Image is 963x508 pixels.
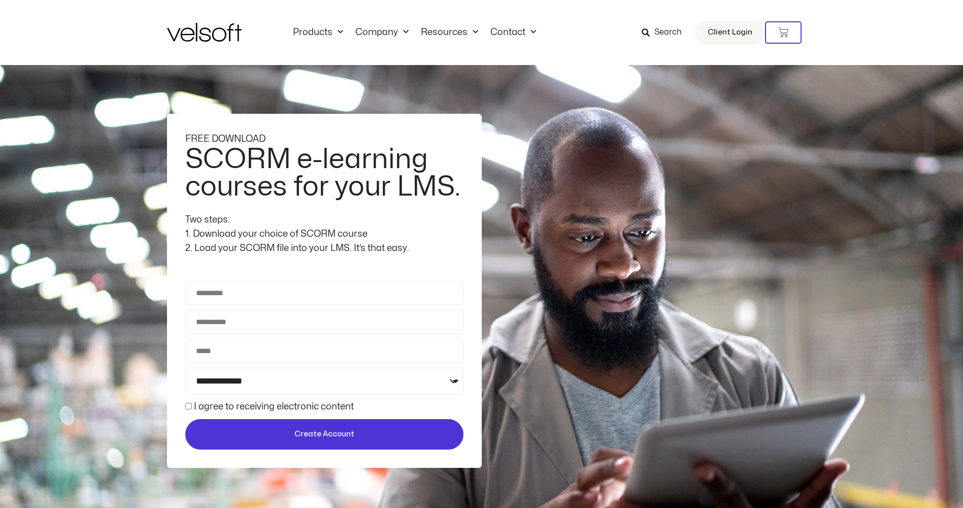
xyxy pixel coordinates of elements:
[185,241,463,256] div: 2. Load your SCORM file into your LMS. It’s that easy.
[415,27,484,38] a: ResourcesMenu Toggle
[194,402,354,411] label: I agree to receiving electronic content
[695,20,765,45] a: Client Login
[185,227,463,241] div: 1. Download your choice of SCORM course
[185,419,463,450] button: Create Account
[185,146,461,201] h2: SCORM e-learning courses for your LMS.
[185,213,463,227] div: Two steps:
[708,26,752,39] span: Client Login
[294,428,354,440] span: Create Account
[167,23,242,42] img: Velsoft Training Materials
[642,24,689,41] a: Search
[349,27,415,38] a: CompanyMenu Toggle
[484,27,542,38] a: ContactMenu Toggle
[287,27,349,38] a: ProductsMenu Toggle
[185,132,463,146] div: FREE DOWNLOAD
[287,27,542,38] nav: Menu
[654,26,682,39] span: Search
